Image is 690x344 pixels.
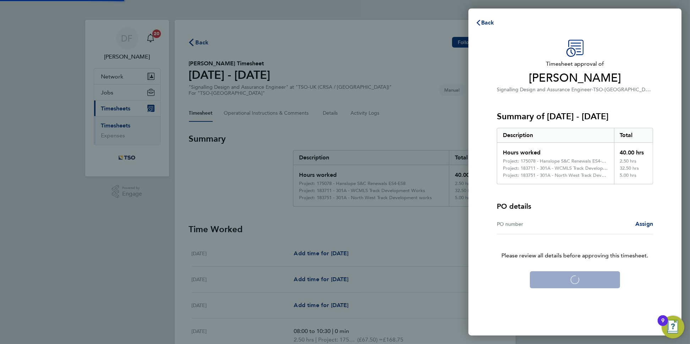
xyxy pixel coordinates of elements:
div: 9 [661,321,664,330]
div: Project: 183711 - 301A - WCMLS Track Development Works [503,165,608,171]
div: Project: 175078 - Hanslope S&C Renewals ES4-ES8 [503,158,608,164]
div: Summary of 23 - 29 Aug 2025 [497,128,653,184]
div: 40.00 hrs [614,143,653,158]
div: Total [614,128,653,142]
div: 32.50 hrs [614,165,653,173]
span: Back [481,19,494,26]
div: 2.50 hrs [614,158,653,165]
div: Description [497,128,614,142]
span: · [592,87,593,93]
div: Hours worked [497,143,614,158]
button: Open Resource Center, 9 new notifications [662,316,684,338]
span: Signalling Design and Assurance Engineer [497,87,592,93]
span: Assign [635,220,653,227]
a: Assign [635,220,653,228]
h3: Summary of [DATE] - [DATE] [497,111,653,122]
span: TSO-[GEOGRAPHIC_DATA] [593,86,656,93]
div: PO number [497,220,575,228]
div: Project: 183751 - 301A - North West Track Development works [503,173,608,178]
p: Please review all details before approving this timesheet. [488,234,662,260]
div: 5.00 hrs [614,173,653,184]
button: Back [468,16,501,30]
span: [PERSON_NAME] [497,71,653,85]
h4: PO details [497,201,531,211]
span: Timesheet approval of [497,60,653,68]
